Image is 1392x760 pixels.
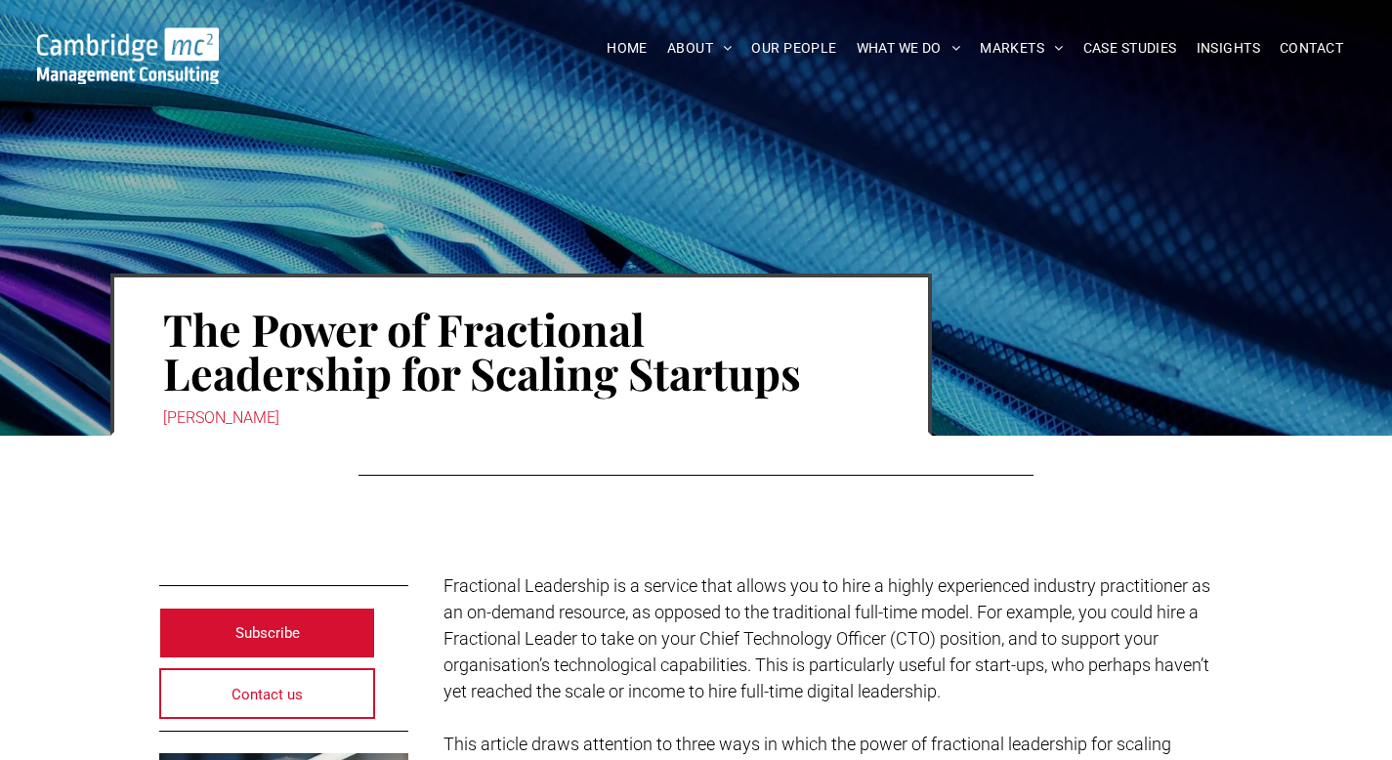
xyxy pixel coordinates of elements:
a: MARKETS [970,33,1073,63]
a: INSIGHTS [1187,33,1270,63]
a: WHAT WE DO [847,33,971,63]
a: CONTACT [1270,33,1353,63]
a: ABOUT [657,33,742,63]
a: CASE STUDIES [1074,33,1187,63]
a: OUR PEOPLE [741,33,846,63]
a: Subscribe [159,608,376,658]
a: HOME [597,33,657,63]
h1: The Power of Fractional Leadership for Scaling Startups [163,305,879,397]
img: Go to Homepage [37,27,219,84]
span: Fractional Leadership is a service that allows you to hire a highly experienced industry practiti... [443,575,1210,701]
div: [PERSON_NAME] [163,404,879,432]
a: Contact us [159,668,376,719]
span: Subscribe [235,609,300,657]
span: Contact us [232,670,303,719]
a: Your Business Transformed | Cambridge Management Consulting [37,30,219,51]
